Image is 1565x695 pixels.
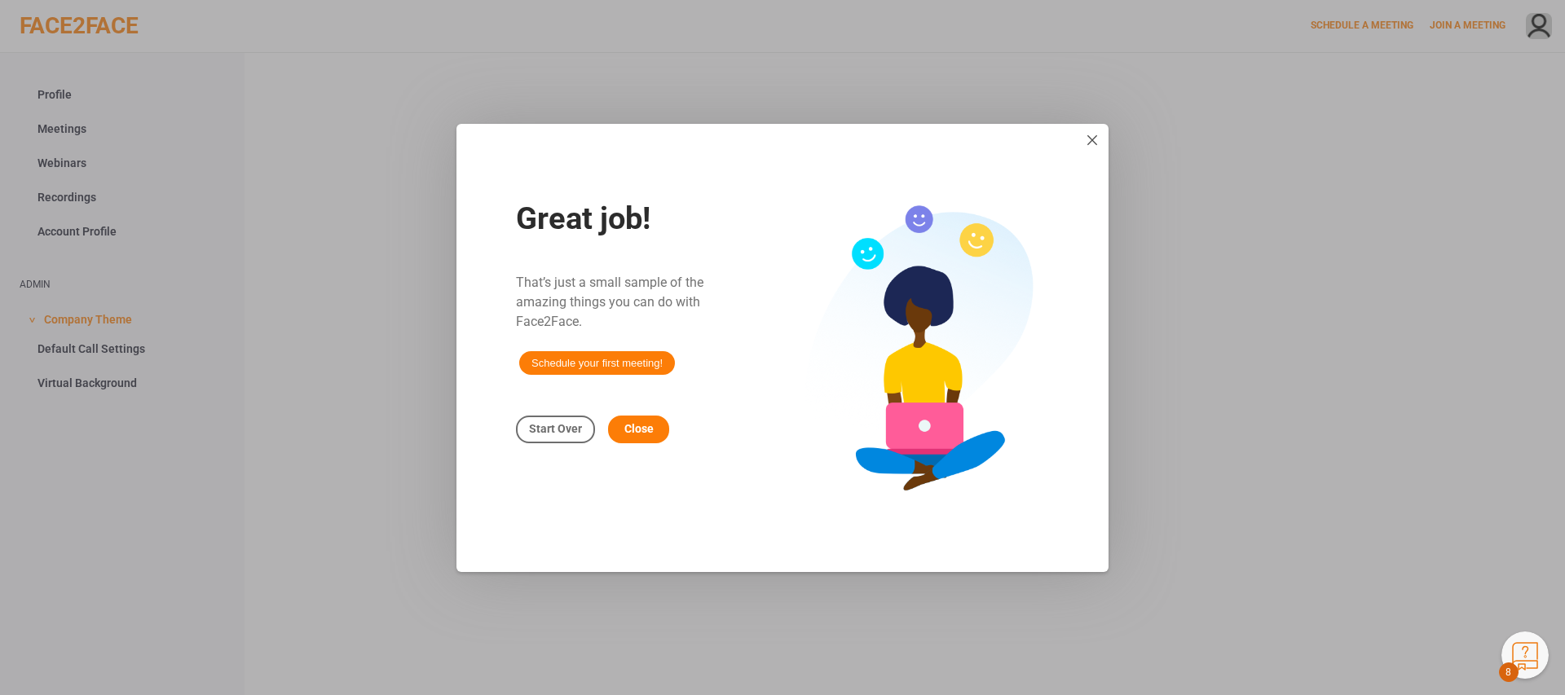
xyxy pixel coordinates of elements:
div: ∑aåāБδ ⷺ [7,7,238,22]
div: Close [608,416,669,443]
img: 5c8a65d0-ff13-48f6-b613-8c6839ea642d.png [804,193,1048,503]
a: Schedule your first meeting! [519,355,675,369]
div: ∑aåāБδ ⷺ [7,22,238,37]
div: close [1084,132,1100,148]
div: Great job! [516,203,743,234]
button: Knowledge Center Bot, also known as KC Bot is an onboarding assistant that allows you to see the ... [1501,631,1549,679]
div: Start Over [516,416,595,443]
span: Schedule your first meeting! [519,351,675,375]
td: That’s just a small sample of the amazing things you can do with Face2Face. [515,124,743,572]
span: 8 [1499,662,1519,682]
